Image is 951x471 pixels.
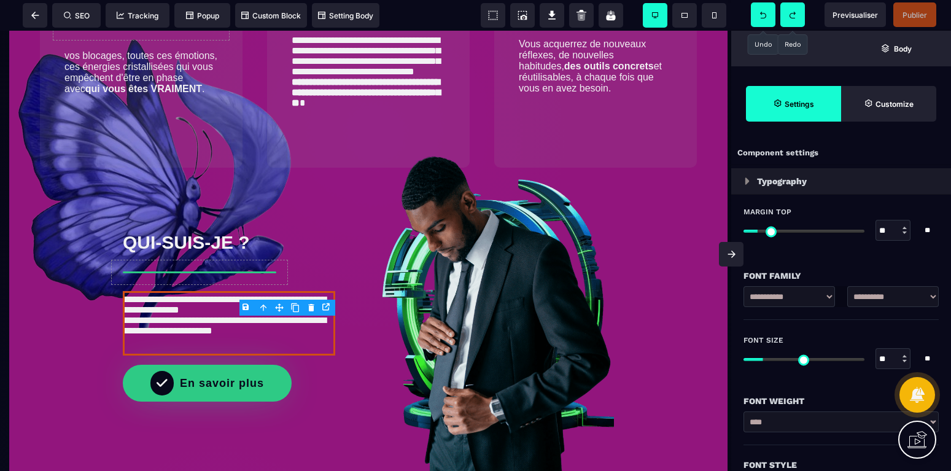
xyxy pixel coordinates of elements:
[186,11,219,20] span: Popup
[241,11,301,20] span: Custom Block
[85,53,202,63] b: qui vous êtes VRAIMENT
[64,17,218,67] text: vos blocages, toutes ces émotions, ces énergies cristallisées qui vous empêchent d'être en phase ...
[894,44,912,53] strong: Body
[481,3,505,28] span: View components
[519,5,672,66] text: Vous acquerrez de nouveaux réflexes, de nouvelles habitudes, et réutilisables, à chaque fois que ...
[743,207,791,217] span: Margin Top
[731,141,951,165] div: Component settings
[875,99,914,109] strong: Customize
[564,30,654,41] b: des outils concrets
[841,31,951,66] span: Open Layer Manager
[743,335,783,345] span: Font Size
[746,86,841,122] span: Settings
[745,177,750,185] img: loading
[902,10,927,20] span: Publier
[64,11,90,20] span: SEO
[825,2,886,27] span: Preview
[510,3,535,28] span: Screenshot
[833,10,878,20] span: Previsualiser
[841,86,936,122] span: Open Style Manager
[319,300,335,314] div: Open the link Modal
[743,394,939,408] div: Font Weight
[731,31,841,66] span: Open Blocks
[123,334,292,371] button: En savoir plus
[743,268,939,283] div: Font Family
[318,11,373,20] span: Setting Body
[360,103,614,442] img: 26b443382382d29c795c27b0bfb8eda3_profil2.png
[785,99,814,109] strong: Settings
[123,195,335,228] h1: QUI-SUIS-JE ?
[757,174,807,189] p: Typography
[117,11,158,20] span: Tracking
